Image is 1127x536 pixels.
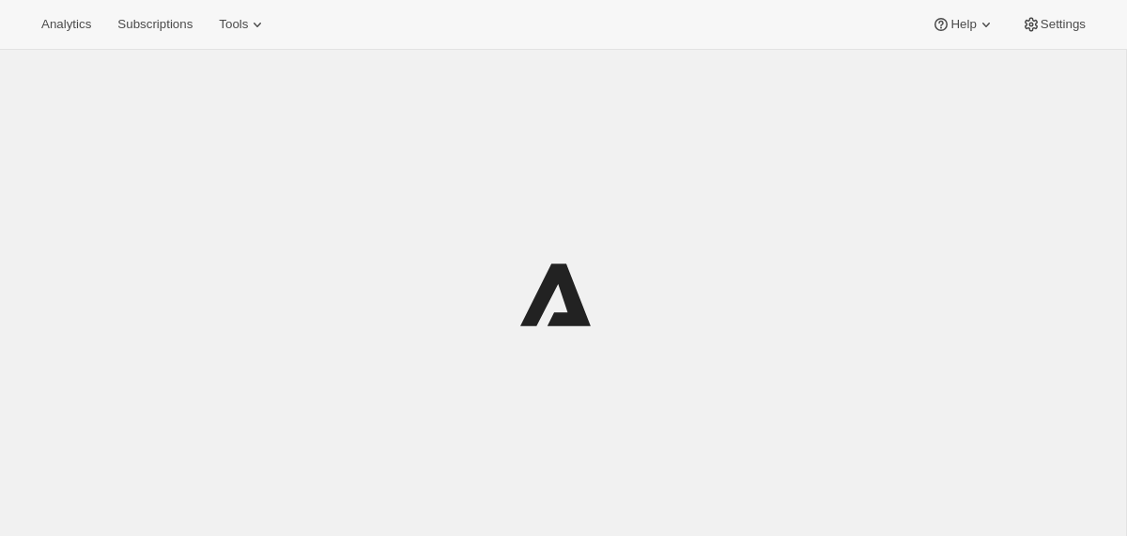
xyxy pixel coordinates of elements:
button: Settings [1011,11,1097,38]
button: Analytics [30,11,102,38]
span: Tools [219,17,248,32]
button: Tools [208,11,278,38]
button: Help [920,11,1006,38]
span: Settings [1041,17,1086,32]
span: Analytics [41,17,91,32]
span: Help [950,17,976,32]
span: Subscriptions [117,17,193,32]
button: Subscriptions [106,11,204,38]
